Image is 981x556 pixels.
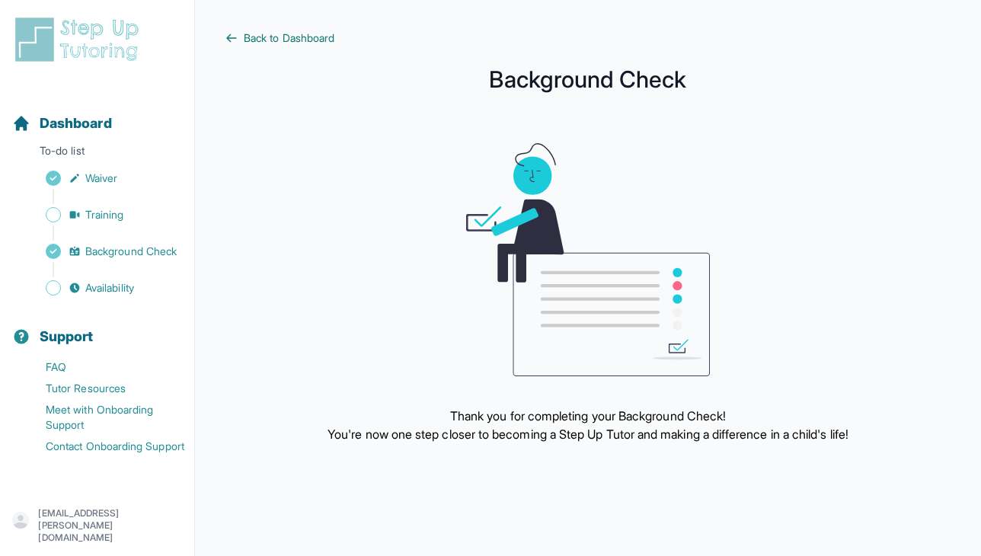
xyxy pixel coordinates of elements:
img: meeting graphic [466,143,710,376]
a: Meet with Onboarding Support [12,399,194,436]
h1: Background Check [225,70,951,88]
span: Training [85,207,124,222]
p: You're now one step closer to becoming a Step Up Tutor and making a difference in a child's life! [328,425,848,443]
button: Support [6,302,188,353]
button: [EMAIL_ADDRESS][PERSON_NAME][DOMAIN_NAME] [12,507,182,544]
a: Training [12,204,194,225]
a: Contact Onboarding Support [12,436,194,457]
span: Back to Dashboard [244,30,334,46]
span: Dashboard [40,113,112,134]
a: Background Check [12,241,194,262]
a: Waiver [12,168,194,189]
p: [EMAIL_ADDRESS][PERSON_NAME][DOMAIN_NAME] [38,507,182,544]
a: Dashboard [12,113,112,134]
a: Availability [12,277,194,299]
img: logo [12,15,148,64]
span: Background Check [85,244,177,259]
p: To-do list [6,143,188,165]
a: FAQ [12,356,194,378]
span: Support [40,326,94,347]
span: Waiver [85,171,117,186]
a: Back to Dashboard [225,30,951,46]
span: Availability [85,280,134,296]
button: Dashboard [6,88,188,140]
a: Tutor Resources [12,378,194,399]
p: Thank you for completing your Background Check! [328,407,848,425]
